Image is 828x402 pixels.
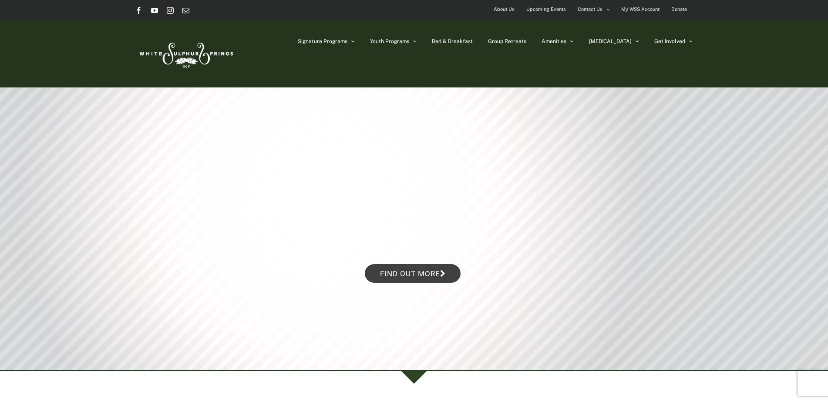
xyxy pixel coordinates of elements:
span: Contact Us [578,3,602,16]
a: Find out more [365,264,461,283]
img: White Sulphur Springs Logo [135,33,236,74]
span: About Us [494,3,515,16]
span: Signature Programs [298,39,347,44]
span: Youth Programs [370,39,409,44]
a: Group Retreats [488,20,526,63]
a: Amenities [542,20,574,63]
nav: Main Menu [298,20,693,63]
a: Signature Programs [298,20,355,63]
span: Group Retreats [488,39,526,44]
a: YouTube [151,7,158,14]
span: My WSS Account [621,3,660,16]
rs-layer: Winter Retreats at the Springs [222,211,605,246]
a: Youth Programs [370,20,417,63]
span: Amenities [542,39,566,44]
span: Donate [671,3,687,16]
a: [MEDICAL_DATA] [589,20,639,63]
a: Bed & Breakfast [432,20,473,63]
span: Bed & Breakfast [432,39,473,44]
span: Get Involved [654,39,685,44]
a: Facebook [135,7,142,14]
a: Email [182,7,189,14]
span: [MEDICAL_DATA] [589,39,632,44]
a: Instagram [167,7,174,14]
a: Get Involved [654,20,693,63]
span: Upcoming Events [526,3,566,16]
